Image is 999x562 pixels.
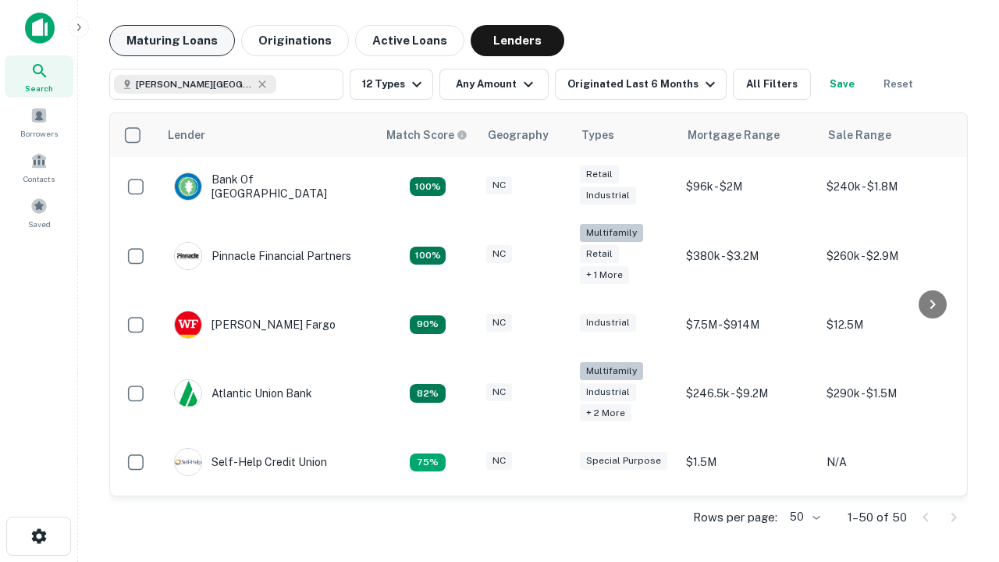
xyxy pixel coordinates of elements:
img: picture [175,243,201,269]
iframe: Chat Widget [921,437,999,512]
th: Mortgage Range [678,113,819,157]
span: Search [25,82,53,94]
div: Matching Properties: 11, hasApolloMatch: undefined [410,384,446,403]
button: 12 Types [350,69,433,100]
div: NC [486,176,512,194]
div: Geography [488,126,549,144]
td: $240k - $1.8M [819,157,959,216]
img: capitalize-icon.png [25,12,55,44]
img: picture [175,173,201,200]
div: Matching Properties: 10, hasApolloMatch: undefined [410,454,446,472]
div: Matching Properties: 24, hasApolloMatch: undefined [410,247,446,265]
button: Save your search to get updates of matches that match your search criteria. [817,69,867,100]
button: Lenders [471,25,564,56]
a: Borrowers [5,101,73,143]
img: picture [175,311,201,338]
td: $246.5k - $9.2M [678,354,819,433]
a: Contacts [5,146,73,188]
td: $7.5M - $914M [678,295,819,354]
button: Any Amount [439,69,549,100]
span: Saved [28,218,51,230]
button: All Filters [733,69,811,100]
td: $260k - $2.9M [819,216,959,295]
button: Maturing Loans [109,25,235,56]
span: [PERSON_NAME][GEOGRAPHIC_DATA], [GEOGRAPHIC_DATA] [136,77,253,91]
span: Borrowers [20,127,58,140]
div: Bank Of [GEOGRAPHIC_DATA] [174,173,361,201]
td: $380k - $3.2M [678,216,819,295]
div: Special Purpose [580,452,667,470]
div: NC [486,245,512,263]
div: 50 [784,506,823,528]
button: Originations [241,25,349,56]
div: Sale Range [828,126,891,144]
div: Industrial [580,187,636,205]
th: Types [572,113,678,157]
div: Multifamily [580,362,643,380]
td: $1.5M [678,432,819,492]
div: Atlantic Union Bank [174,379,312,407]
a: Search [5,55,73,98]
div: + 1 more [580,266,629,284]
div: Matching Properties: 14, hasApolloMatch: undefined [410,177,446,196]
div: Retail [580,165,619,183]
p: Rows per page: [693,508,777,527]
th: Lender [158,113,377,157]
div: Retail [580,245,619,263]
button: Active Loans [355,25,464,56]
th: Capitalize uses an advanced AI algorithm to match your search with the best lender. The match sco... [377,113,478,157]
div: Capitalize uses an advanced AI algorithm to match your search with the best lender. The match sco... [386,126,468,144]
div: NC [486,314,512,332]
div: Types [581,126,614,144]
div: NC [486,452,512,470]
td: $12.5M [819,295,959,354]
div: Multifamily [580,224,643,242]
div: [PERSON_NAME] Fargo [174,311,336,339]
div: Pinnacle Financial Partners [174,242,351,270]
img: picture [175,449,201,475]
button: Reset [873,69,923,100]
th: Geography [478,113,572,157]
div: NC [486,383,512,401]
p: 1–50 of 50 [848,508,907,527]
td: $96k - $2M [678,157,819,216]
div: Originated Last 6 Months [567,75,720,94]
div: Industrial [580,314,636,332]
button: Originated Last 6 Months [555,69,727,100]
div: Mortgage Range [688,126,780,144]
div: Industrial [580,383,636,401]
td: N/A [819,432,959,492]
h6: Match Score [386,126,464,144]
div: + 2 more [580,404,631,422]
div: Self-help Credit Union [174,448,327,476]
td: $290k - $1.5M [819,354,959,433]
div: Lender [168,126,205,144]
div: Matching Properties: 12, hasApolloMatch: undefined [410,315,446,334]
span: Contacts [23,173,55,185]
a: Saved [5,191,73,233]
img: picture [175,380,201,407]
th: Sale Range [819,113,959,157]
